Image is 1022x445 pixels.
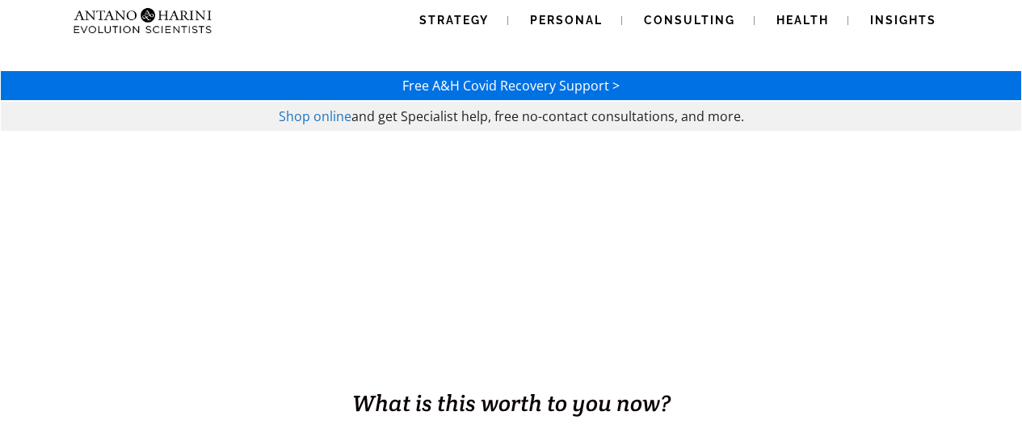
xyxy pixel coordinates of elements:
[419,14,489,27] span: Strategy
[351,107,744,125] span: and get Specialist help, free no-contact consultations, and more.
[402,77,620,94] a: Free A&H Covid Recovery Support >
[2,353,1020,387] h1: BUSINESS. HEALTH. Family. Legacy
[279,107,351,125] a: Shop online
[352,388,671,418] span: What is this worth to you now?
[644,14,735,27] span: Consulting
[530,14,603,27] span: Personal
[870,14,936,27] span: Insights
[776,14,829,27] span: Health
